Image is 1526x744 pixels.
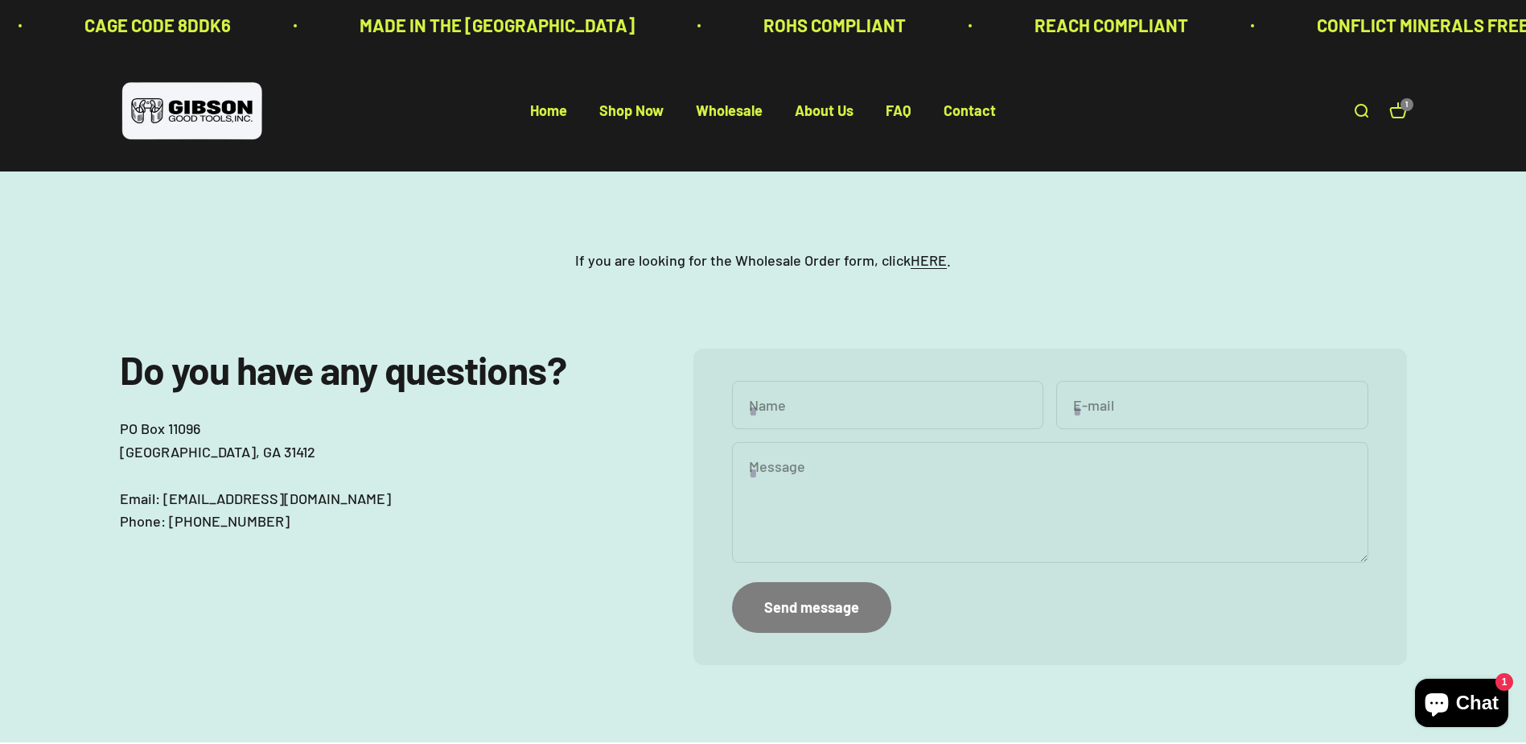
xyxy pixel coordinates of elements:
[120,417,629,533] p: PO Box 11096 [GEOGRAPHIC_DATA], GA 31412 Email: [EMAIL_ADDRESS][DOMAIN_NAME] Phone: [PHONE_NUMBER]
[530,102,567,120] a: Home
[1401,98,1413,111] cart-count: 1
[763,11,906,39] p: ROHS COMPLIANT
[575,249,951,272] p: If you are looking for the Wholesale Order form, click .
[599,102,664,120] a: Shop Now
[696,102,763,120] a: Wholesale
[120,349,629,391] h2: Do you have any questions?
[764,596,859,619] div: Send message
[911,251,947,269] a: HERE
[1034,11,1188,39] p: REACH COMPLIANT
[360,11,635,39] p: MADE IN THE [GEOGRAPHIC_DATA]
[84,11,231,39] p: CAGE CODE 8DDK6
[732,582,891,633] button: Send message
[1410,679,1513,731] inbox-online-store-chat: Shopify online store chat
[944,102,996,120] a: Contact
[795,102,853,120] a: About Us
[886,102,911,120] a: FAQ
